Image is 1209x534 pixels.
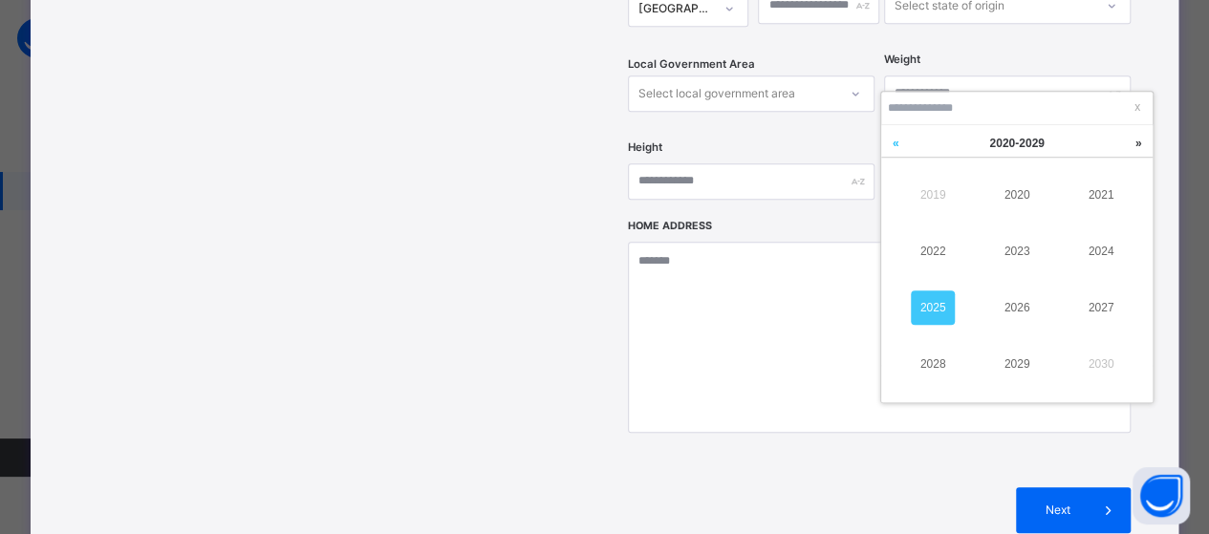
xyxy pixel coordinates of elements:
[891,223,975,279] td: 2022
[911,234,955,268] a: 2022
[975,166,1059,223] td: 2020
[995,290,1039,325] a: 2026
[1124,125,1153,161] a: Next decade
[884,52,920,68] label: Weight
[995,347,1039,381] a: 2029
[628,219,712,234] label: Home Address
[891,166,975,223] td: 2019
[989,137,1044,150] span: 2020 - 2029
[1059,223,1143,279] td: 2024
[975,223,1059,279] td: 2023
[995,234,1039,268] a: 2023
[1079,290,1123,325] a: 2027
[1079,347,1123,381] a: 2030
[995,178,1039,212] a: 2020
[628,56,755,73] span: Local Government Area
[881,125,910,161] a: Last decade
[1133,467,1190,524] button: Open asap
[975,336,1059,393] td: 2029
[911,347,955,381] a: 2028
[1079,178,1123,212] a: 2021
[1059,280,1143,336] td: 2027
[891,336,975,393] td: 2028
[931,125,1103,161] a: 2020-2029
[1030,502,1085,519] span: Next
[891,280,975,336] td: 2025
[638,75,795,112] div: Select local government area
[911,178,955,212] a: 2019
[1079,234,1123,268] a: 2024
[1059,166,1143,223] td: 2021
[911,290,955,325] a: 2025
[975,280,1059,336] td: 2026
[1059,336,1143,393] td: 2030
[628,139,662,156] label: Height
